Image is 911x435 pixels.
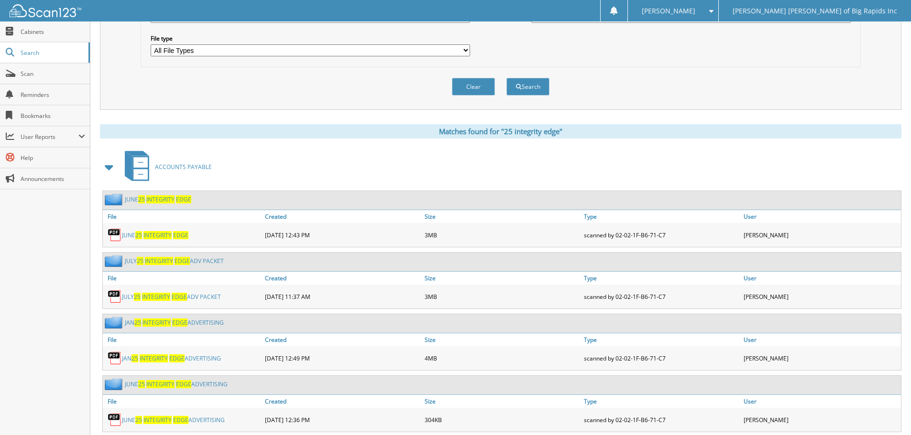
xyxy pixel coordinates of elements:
span: EDGE [175,257,190,265]
div: [PERSON_NAME] [741,410,901,429]
div: scanned by 02-02-1F-B6-71-C7 [582,225,741,244]
a: Created [263,210,422,223]
span: Bookmarks [21,112,85,120]
span: [PERSON_NAME] [642,8,695,14]
span: 25 [132,354,138,362]
a: Created [263,333,422,346]
span: INTEGRITY [146,380,175,388]
div: [DATE] 12:36 PM [263,410,422,429]
a: JAN25 INTEGRITY EDGEADVERTISING [122,354,221,362]
a: Type [582,210,741,223]
a: JUNE25 INTEGRITY EDGE [122,231,188,239]
a: User [741,272,901,285]
img: PDF.png [108,351,122,365]
a: File [103,210,263,223]
a: JUNE25 INTEGRITY EDGEADVERTISING [125,380,228,388]
span: User Reports [21,133,78,141]
div: 304KB [422,410,582,429]
img: PDF.png [108,228,122,242]
div: Matches found for "25 integrity edge" [100,124,901,138]
span: 25 [138,195,145,203]
a: ACCOUNTS PAYABLE [119,148,212,186]
a: JULY25 INTEGRITY EDGEADV PACKET [125,257,224,265]
span: EDGE [173,416,188,424]
a: File [103,395,263,408]
div: [DATE] 11:37 AM [263,287,422,306]
a: User [741,210,901,223]
div: 4MB [422,349,582,368]
button: Clear [452,78,495,95]
img: folder2.png [105,193,125,205]
img: folder2.png [105,378,125,390]
a: JUNE25 INTEGRITY EDGE [125,195,191,203]
span: Announcements [21,175,85,183]
a: Size [422,395,582,408]
label: File type [151,34,470,42]
a: JAN25 INTEGRITY EDGEADVERTISING [125,318,224,327]
span: EDGE [172,293,187,301]
span: Help [21,154,85,162]
img: PDF.png [108,289,122,304]
a: Created [263,272,422,285]
a: Created [263,395,422,408]
img: folder2.png [105,255,125,267]
div: scanned by 02-02-1F-B6-71-C7 [582,287,741,306]
span: 25 [134,318,141,327]
span: Search [21,49,84,57]
img: PDF.png [108,413,122,427]
div: [PERSON_NAME] [741,287,901,306]
a: JUNE25 INTEGRITY EDGEADVERTISING [122,416,225,424]
a: Type [582,333,741,346]
span: INTEGRITY [142,293,170,301]
span: EDGE [172,318,187,327]
span: Scan [21,70,85,78]
span: INTEGRITY [143,318,171,327]
button: Search [506,78,549,95]
span: INTEGRITY [146,195,175,203]
span: Cabinets [21,28,85,36]
span: 25 [134,293,141,301]
span: EDGE [169,354,185,362]
div: [PERSON_NAME] [741,225,901,244]
span: [PERSON_NAME] [PERSON_NAME] of Big Rapids Inc [733,8,897,14]
div: scanned by 02-02-1F-B6-71-C7 [582,349,741,368]
a: File [103,333,263,346]
a: JULY25 INTEGRITY EDGEADV PACKET [122,293,221,301]
div: 3MB [422,287,582,306]
span: 25 [135,231,142,239]
span: ACCOUNTS PAYABLE [155,163,212,171]
a: File [103,272,263,285]
span: EDGE [176,380,191,388]
div: scanned by 02-02-1F-B6-71-C7 [582,410,741,429]
img: scan123-logo-white.svg [10,4,81,17]
a: User [741,395,901,408]
span: 25 [137,257,143,265]
span: INTEGRITY [143,231,172,239]
span: 25 [138,380,145,388]
div: [PERSON_NAME] [741,349,901,368]
span: EDGE [173,231,188,239]
span: Reminders [21,91,85,99]
a: User [741,333,901,346]
div: [DATE] 12:49 PM [263,349,422,368]
a: Size [422,210,582,223]
div: 3MB [422,225,582,244]
div: [DATE] 12:43 PM [263,225,422,244]
a: Size [422,272,582,285]
img: folder2.png [105,317,125,329]
a: Type [582,395,741,408]
span: INTEGRITY [143,416,172,424]
a: Type [582,272,741,285]
span: 25 [135,416,142,424]
span: INTEGRITY [145,257,173,265]
span: INTEGRITY [140,354,168,362]
a: Size [422,333,582,346]
span: EDGE [176,195,191,203]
